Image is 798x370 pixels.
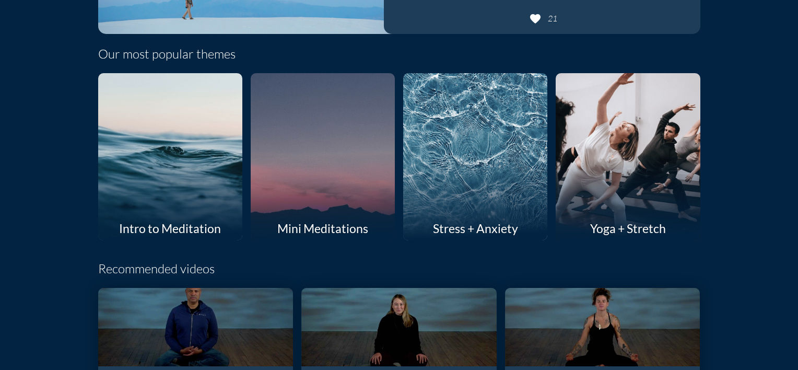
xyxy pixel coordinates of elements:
h4: Our most popular themes [98,47,700,62]
i: favorite [529,13,542,25]
div: Stress + Anxiety [403,216,547,240]
h4: Recommended videos [98,261,700,276]
div: Mini Meditations [251,216,395,240]
div: 21 [544,14,557,24]
div: Intro to Meditation [98,216,242,240]
div: Yoga + Stretch [556,216,700,240]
